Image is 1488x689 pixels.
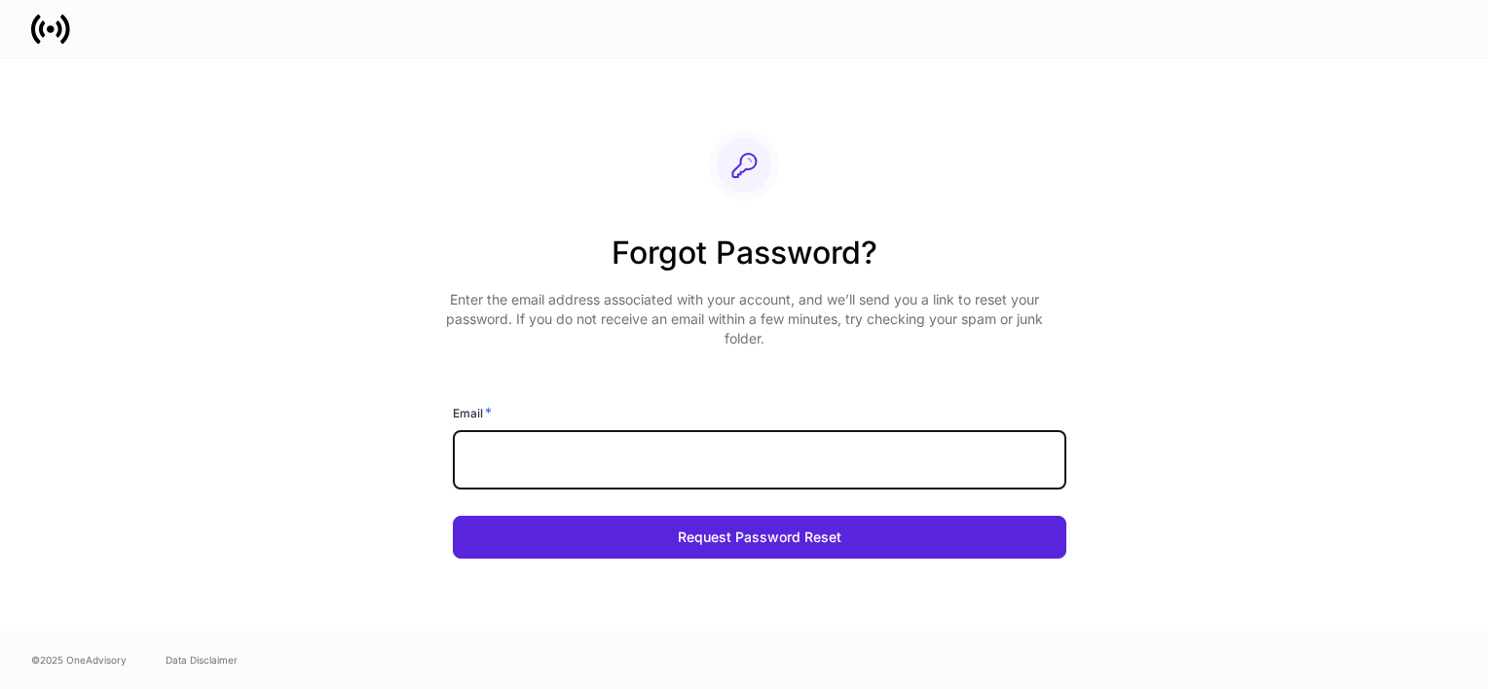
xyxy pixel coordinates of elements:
a: Data Disclaimer [166,652,238,668]
h2: Forgot Password? [437,232,1051,290]
p: Enter the email address associated with your account, and we’ll send you a link to reset your pas... [437,290,1051,348]
div: Request Password Reset [678,530,841,544]
span: © 2025 OneAdvisory [31,652,127,668]
h6: Email [453,403,492,422]
button: Request Password Reset [453,516,1066,559]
